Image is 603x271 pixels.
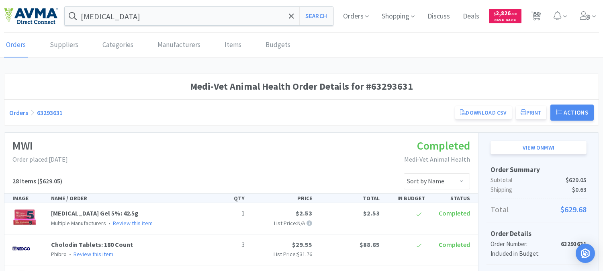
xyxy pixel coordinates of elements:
img: 15295c0ee14f4e72a897c08ba038ce66_7902.png [12,240,30,257]
a: $2,826.18Cash Back [489,5,521,27]
span: $2.53 [296,209,312,217]
p: Order placed: [DATE] [12,154,68,165]
h1: MWI [12,137,68,155]
a: Items [223,33,243,57]
p: Medi-Vet Animal Health [404,154,470,165]
div: Open Intercom Messenger [576,244,595,263]
p: Total [491,203,587,216]
div: PRICE [248,194,315,203]
p: 3 [206,240,244,250]
span: . 18 [511,11,517,16]
a: View onMWI [491,141,587,154]
a: Manufacturers [155,33,202,57]
input: Search by item, sku, manufacturer, ingredient, size... [65,7,333,25]
strong: 63293631 [561,240,587,248]
p: Shipping [491,185,587,195]
a: Deals [460,13,482,20]
span: $31.76 [297,250,312,258]
h5: Order Details [491,228,587,239]
div: QTY [202,194,247,203]
a: Orders [9,109,28,117]
a: Review this item [74,250,113,258]
div: STATUS [428,194,473,203]
h5: ($629.05) [12,176,62,187]
span: $29.55 [292,240,312,248]
div: IMAGE [9,194,48,203]
span: • [107,220,112,227]
span: 2,826 [494,9,517,17]
div: Included in Budget: [491,249,554,259]
span: $629.68 [560,203,587,216]
a: Orders [4,33,28,57]
span: Cash Back [494,18,517,23]
a: Categories [100,33,135,57]
img: 3419a39f3a1144b2b5f4b23c0006958a_17328.png [12,208,37,226]
span: Multiple Manufacturers [51,220,106,227]
div: Order Number: [491,239,554,249]
span: • [68,250,72,258]
div: IN BUDGET [383,194,428,203]
div: NAME / ORDER [48,194,202,203]
span: Completed [417,138,470,153]
span: $2.53 [363,209,380,217]
span: Phibro [51,250,67,258]
img: e4e33dab9f054f5782a47901c742baa9_102.png [4,8,58,25]
span: $ [494,11,496,16]
a: [MEDICAL_DATA] Gel 5%: 42.5g [51,209,139,217]
a: Cholodin Tablets: 180 Count [51,240,133,248]
span: 28 Items [12,177,36,185]
a: Budgets [264,33,292,57]
a: Download CSV [455,106,511,119]
button: Print [516,106,547,119]
p: Subtotal [491,175,587,185]
a: 58 [528,14,544,21]
span: Completed [439,240,470,248]
span: $88.65 [360,240,380,248]
a: Suppliers [48,33,80,57]
span: $629.05 [566,175,587,185]
button: Search [299,7,333,25]
p: List Price: N/A [251,219,312,228]
a: Discuss [424,13,453,20]
p: 1 [206,208,244,219]
span: $0.63 [572,185,587,195]
h1: Medi-Vet Animal Health Order Details for #63293631 [9,79,594,94]
div: TOTAL [315,194,383,203]
a: Review this item [113,220,153,227]
a: 63293631 [37,109,63,117]
p: List Price: [251,250,312,259]
span: Completed [439,209,470,217]
h5: Order Summary [491,164,587,175]
button: Actions [550,105,594,121]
